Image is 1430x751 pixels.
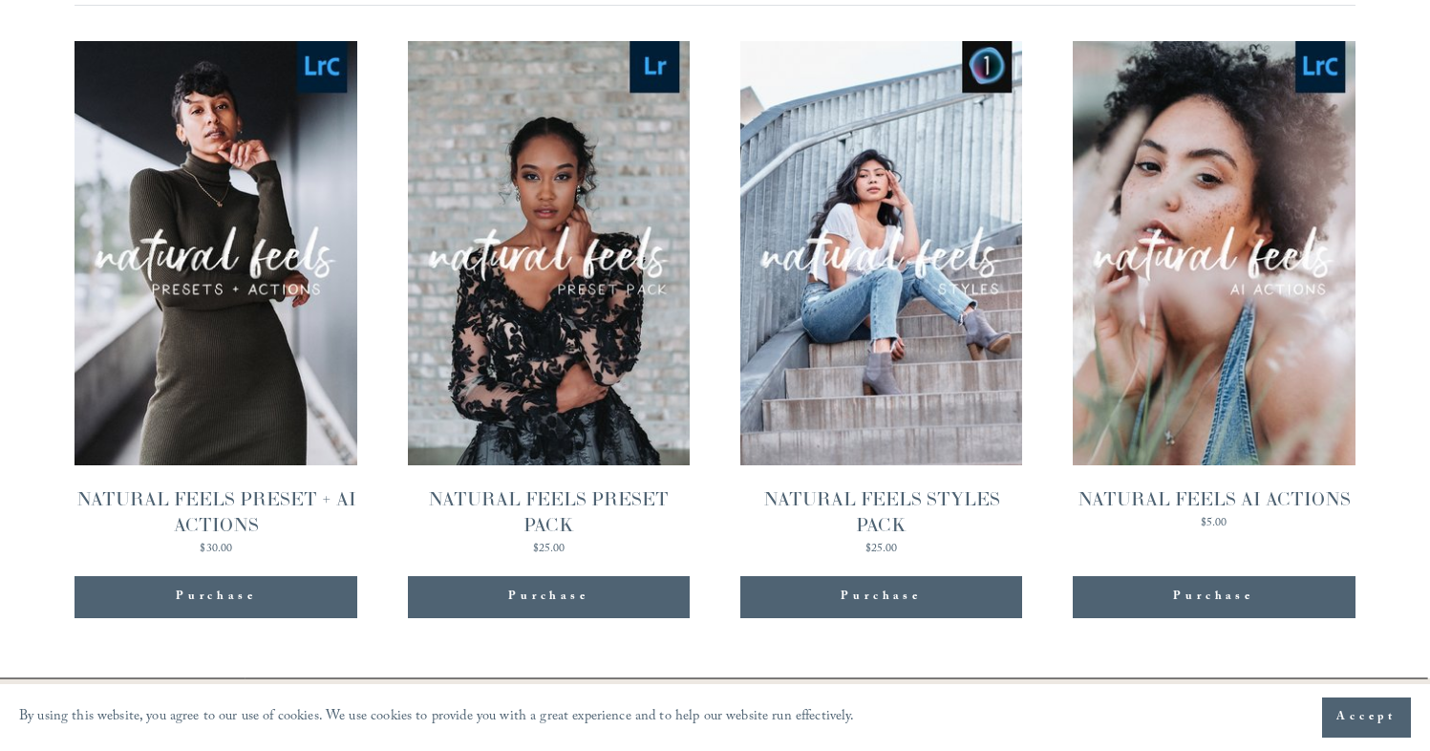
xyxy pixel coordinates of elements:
button: Accept [1322,697,1411,738]
div: Purchase [176,588,256,607]
div: Purchase [75,576,357,618]
div: $25.00 [408,544,691,555]
div: Purchase [841,588,921,607]
div: Purchase [408,576,691,618]
span: Accept [1336,708,1397,727]
a: NATURAL FEELS STYLES PACK [740,41,1023,555]
a: NATURAL FEELS PRESET + AI ACTIONS [75,41,357,555]
div: NATURAL FEELS PRESET + AI ACTIONS [75,486,357,538]
div: NATURAL FEELS AI ACTIONS [1073,486,1355,512]
div: Purchase [740,576,1023,618]
div: $25.00 [740,544,1023,555]
div: NATURAL FEELS STYLES PACK [740,486,1023,538]
div: Purchase [508,588,588,607]
div: $30.00 [75,544,357,555]
a: NATURAL FEELS AI ACTIONS [1073,41,1355,555]
div: $5.00 [1073,518,1355,529]
p: By using this website, you agree to our use of cookies. We use cookies to provide you with a grea... [19,704,855,732]
div: NATURAL FEELS PRESET PACK [408,486,691,538]
div: Purchase [1173,588,1253,607]
div: Purchase [1073,576,1355,618]
a: NATURAL FEELS PRESET PACK [408,41,691,555]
